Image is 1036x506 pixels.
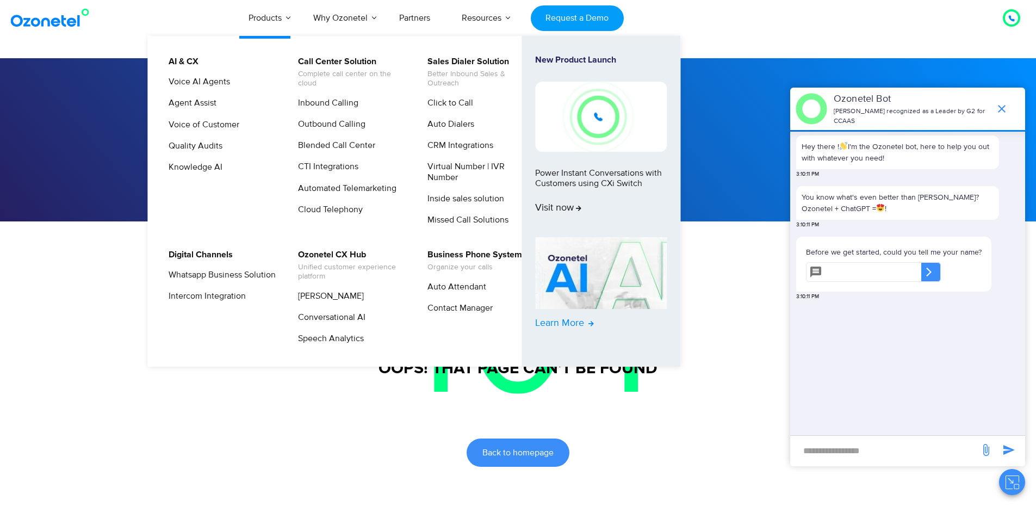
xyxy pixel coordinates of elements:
[420,248,524,274] a: Business Phone SystemOrganize your calls
[427,263,522,272] span: Organize your calls
[291,139,377,152] a: Blended Call Center
[420,301,494,315] a: Contact Manager
[535,55,667,233] a: New Product LaunchPower Instant Conversations with Customers using CXi SwitchVisit now
[998,439,1020,461] span: send message
[999,469,1025,495] button: Close chat
[291,332,365,345] a: Speech Analytics
[535,82,667,151] img: New-Project-17.png
[162,55,200,69] a: AI & CX
[162,96,218,110] a: Agent Assist
[482,448,554,457] span: Back to homepage
[291,248,407,283] a: Ozonetel CX HubUnified customer experience platform
[535,237,667,309] img: AI
[535,318,594,330] span: Learn More
[162,118,241,132] a: Voice of Customer
[162,248,234,262] a: Digital Channels
[802,192,994,214] p: You know what's even better than [PERSON_NAME]? Ozonetel + ChatGPT = !
[162,289,247,303] a: Intercom Integration
[291,182,398,195] a: Automated Telemarketing
[291,118,367,131] a: Outbound Calling
[531,5,624,31] a: Request a Demo
[834,92,990,107] p: Ozonetel Bot
[420,118,476,131] a: Auto Dialers
[298,70,405,88] span: Complete call center on the cloud
[796,293,819,301] span: 3:10:11 PM
[291,203,364,217] a: Cloud Telephony
[796,93,827,125] img: header
[840,142,847,150] img: 👋
[834,107,990,126] p: [PERSON_NAME] recognized as a Leader by G2 for CCAAS
[420,139,495,152] a: CRM Integrations
[802,141,994,164] p: Hey there ! I'm the Ozonetel bot, here to help you out with whatever you need!
[291,160,360,174] a: CTI Integrations
[298,263,405,281] span: Unified customer experience platform
[291,96,360,110] a: Inbound Calling
[420,192,506,206] a: Inside sales solution
[796,221,819,229] span: 3:10:11 PM
[796,441,974,461] div: new-msg-input
[975,439,997,461] span: send message
[535,202,581,214] span: Visit now
[877,204,884,212] img: 😍
[162,161,224,174] a: Knowledge AI
[420,55,536,90] a: Sales Dialer SolutionBetter Inbound Sales & Outreach
[796,170,819,178] span: 3:10:11 PM
[535,237,667,348] a: Learn More
[162,75,232,89] a: Voice AI Agents
[291,55,407,90] a: Call Center SolutionComplete call center on the cloud
[467,439,569,467] a: Back to homepage
[178,358,858,379] h3: Oops! That page can't be found
[427,70,535,88] span: Better Inbound Sales & Outreach
[420,160,536,184] a: Virtual Number | IVR Number
[420,280,488,294] a: Auto Attendant
[991,98,1013,120] span: end chat or minimize
[806,246,982,258] p: Before we get started, could you tell me your name?
[162,139,224,153] a: Quality Audits
[291,311,367,324] a: Conversational AI
[291,289,365,303] a: [PERSON_NAME]
[420,213,510,227] a: Missed Call Solutions
[162,268,277,282] a: Whatsapp Business Solution
[420,96,475,110] a: Click to Call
